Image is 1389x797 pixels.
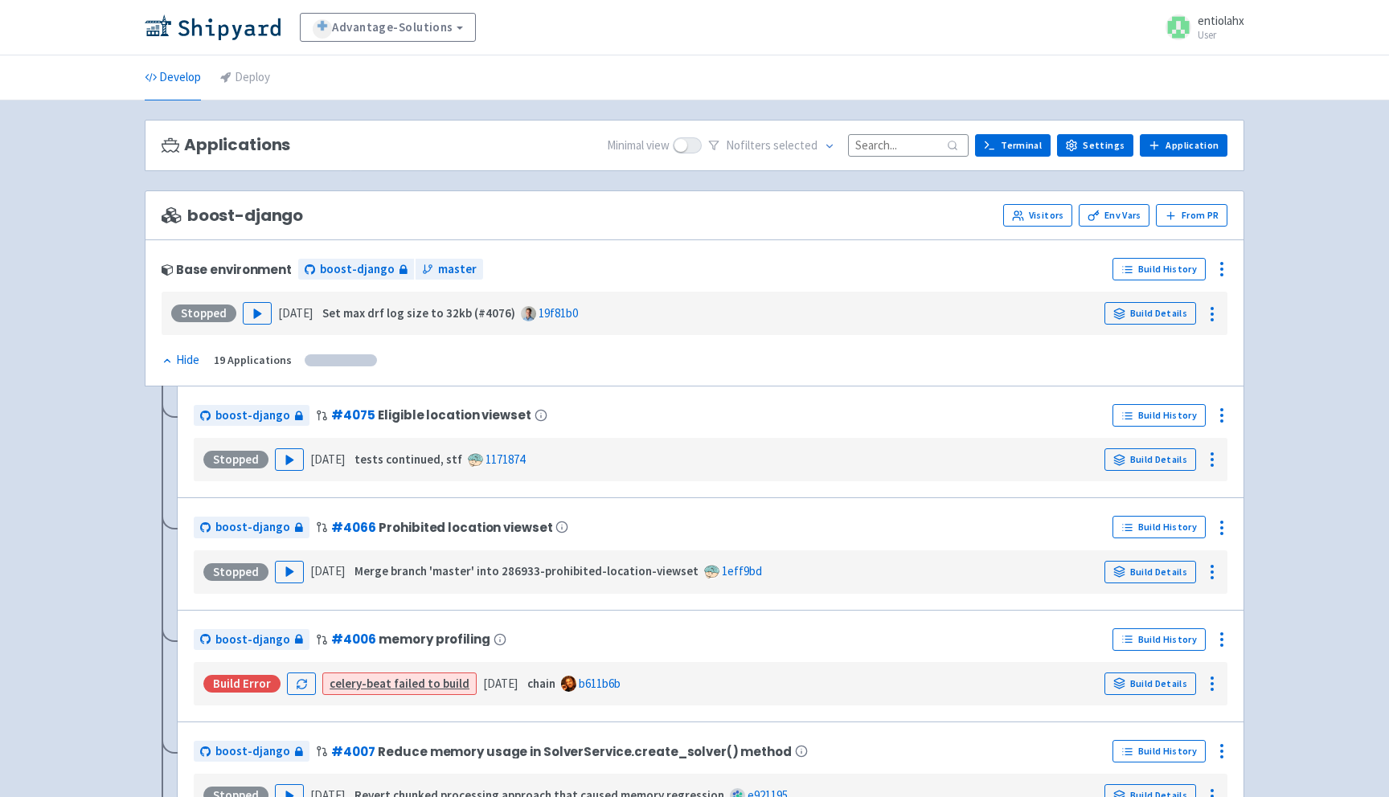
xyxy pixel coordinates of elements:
[378,408,531,422] span: Eligible location viewset
[773,137,817,153] span: selected
[1112,628,1206,651] a: Build History
[215,742,290,761] span: boost-django
[1156,204,1227,227] button: From PR
[1104,302,1196,325] a: Build Details
[145,14,281,40] img: Shipyard logo
[379,632,490,646] span: memory profiling
[320,260,395,279] span: boost-django
[215,518,290,537] span: boost-django
[1156,14,1244,40] a: entiolahx User
[162,351,199,370] div: Hide
[1198,13,1244,28] span: entiolahx
[162,263,292,276] div: Base environment
[194,405,309,427] a: boost-django
[194,741,309,762] a: boost-django
[162,206,303,225] span: boost-django
[275,448,304,471] button: Play
[1104,672,1196,695] a: Build Details
[722,563,762,578] a: 1eff9bd
[1003,204,1072,227] a: Visitors
[848,134,969,156] input: Search...
[275,561,304,583] button: Play
[298,259,414,280] a: boost-django
[1140,134,1227,157] a: Application
[483,676,518,691] time: [DATE]
[330,676,391,691] strong: celery-beat
[215,631,290,649] span: boost-django
[539,305,578,321] a: 19f81b0
[486,452,525,467] a: 1171874
[1112,404,1206,427] a: Build History
[331,631,375,648] a: #4006
[379,521,552,534] span: Prohibited location viewset
[331,743,375,760] a: #4007
[1104,448,1196,471] a: Build Details
[203,563,268,581] div: Stopped
[607,137,670,155] span: Minimal view
[162,351,201,370] button: Hide
[1057,134,1133,157] a: Settings
[975,134,1051,157] a: Terminal
[579,676,621,691] a: b611b6b
[416,259,483,280] a: master
[438,260,477,279] span: master
[310,563,345,578] time: [DATE]
[203,451,268,468] div: Stopped
[203,675,281,693] div: Build Error
[1112,258,1206,280] a: Build History
[300,13,476,42] a: Advantage-Solutions
[378,745,791,758] span: Reduce memory usage in SolverService.create_solver() method
[215,407,290,425] span: boost-django
[1079,204,1149,227] a: Env Vars
[322,305,515,321] strong: Set max drf log size to 32kb (#4076)
[354,563,699,578] strong: Merge branch 'master' into 286933-prohibited-location-viewset
[1198,30,1244,40] small: User
[243,302,272,325] button: Play
[145,55,201,100] a: Develop
[214,351,292,370] div: 19 Applications
[278,305,313,321] time: [DATE]
[354,452,462,467] strong: tests continued, stf
[1104,561,1196,583] a: Build Details
[310,452,345,467] time: [DATE]
[1112,516,1206,538] a: Build History
[527,676,555,691] strong: chain
[194,629,309,651] a: boost-django
[331,407,375,423] a: #4075
[1112,740,1206,762] a: Build History
[162,136,290,154] h3: Applications
[171,304,236,322] div: Stopped
[330,676,469,691] a: celery-beat failed to build
[220,55,270,100] a: Deploy
[331,519,375,536] a: #4066
[194,517,309,538] a: boost-django
[726,137,817,155] span: No filter s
